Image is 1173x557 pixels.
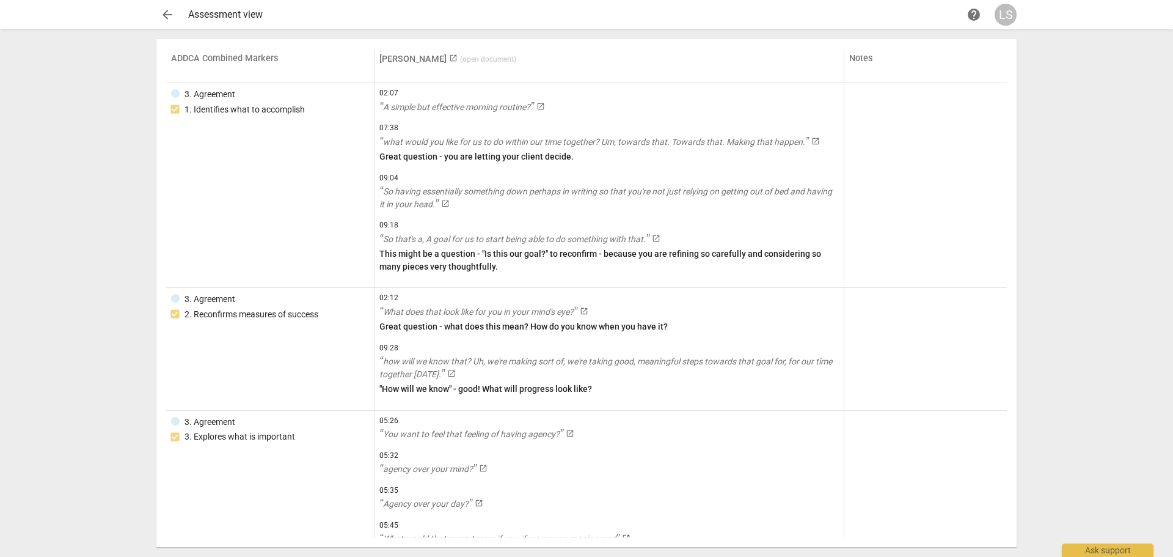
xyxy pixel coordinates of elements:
a: What does that look like for you in your mind's eye? [379,306,839,319]
span: 09:04 [379,173,839,183]
span: 09:28 [379,343,839,353]
p: This might be a question - "Is this our goal?" to reconfirm - because you are refining so careful... [379,248,839,273]
a: Help [963,4,985,26]
p: Great question - what does this mean? How do you know when you have it? [379,320,839,333]
div: 3. Explores what is important [185,430,295,443]
a: So having essentially something down perhaps in writing so that you're not just relying on gettin... [379,185,839,210]
span: 05:32 [379,451,839,461]
span: So having essentially something down perhaps in writing so that you're not just relying on gettin... [379,186,832,209]
th: Notes [844,49,1007,83]
span: arrow_back [160,7,175,22]
span: A simple but effective morning routine? [379,102,534,112]
span: You want to feel that feeling of having agency? [379,429,563,439]
span: launch [475,499,483,507]
span: launch [447,369,456,378]
a: how will we know that? Uh, we're making sort of, we're taking good, meaningful steps towards that... [379,355,839,380]
div: 1. Identifies what to accomplish [185,103,305,116]
button: LS [995,4,1017,26]
div: 3. Agreement [185,416,235,429]
a: what would you like for us to do within our time together? Um, towards that. Towards that. Making... [379,136,839,149]
a: Agency over your day? [379,498,839,511]
span: how will we know that? Uh, we're making sort of, we're taking good, meaningful steps towards that... [379,356,832,379]
p: Great question - you are letting your client decide. [379,150,839,163]
span: 05:35 [379,485,839,496]
a: You want to feel that feeling of having agency? [379,428,839,441]
span: 05:45 [379,520,839,531]
span: launch [536,102,545,111]
span: agency over your mind? [379,464,477,474]
a: What would that mean to you if you, if we wave a magic wand [379,533,839,545]
span: 09:18 [379,220,839,231]
span: launch [652,234,660,243]
span: What does that look like for you in your mind's eye? [379,307,577,317]
span: launch [479,464,488,473]
span: launch [580,307,588,315]
a: A simple but effective morning routine? [379,101,839,114]
span: ( open document ) [460,55,516,64]
span: Agency over your day? [379,499,472,509]
span: 02:12 [379,293,839,303]
span: launch [622,534,630,542]
span: What would that mean to you if you, if we wave a magic wand [379,534,619,544]
th: ADDCA Combined Markers [166,49,375,83]
span: launch [566,429,574,438]
div: 2. Reconfirms measures of success [185,308,318,321]
a: agency over your mind? [379,463,839,476]
div: 3. Agreement [185,88,235,101]
span: launch [441,199,450,208]
span: 02:07 [379,88,839,98]
div: 3. Agreement [185,293,235,306]
a: So that's a, A goal for us to start being able to do something with that. [379,233,839,246]
span: So that's a, A goal for us to start being able to do something with that. [379,234,649,244]
span: launch [811,137,820,146]
div: Ask support [1062,544,1153,557]
div: Assessment view [188,9,963,20]
span: launch [449,54,458,62]
span: 07:38 [379,123,839,133]
span: help [967,7,981,22]
p: "How will we know" - good! What will progress look like? [379,383,839,396]
a: [PERSON_NAME] (open document) [379,54,516,64]
span: what would you like for us to do within our time together? Um, towards that. Towards that. Making... [379,137,809,147]
span: 05:26 [379,416,839,426]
